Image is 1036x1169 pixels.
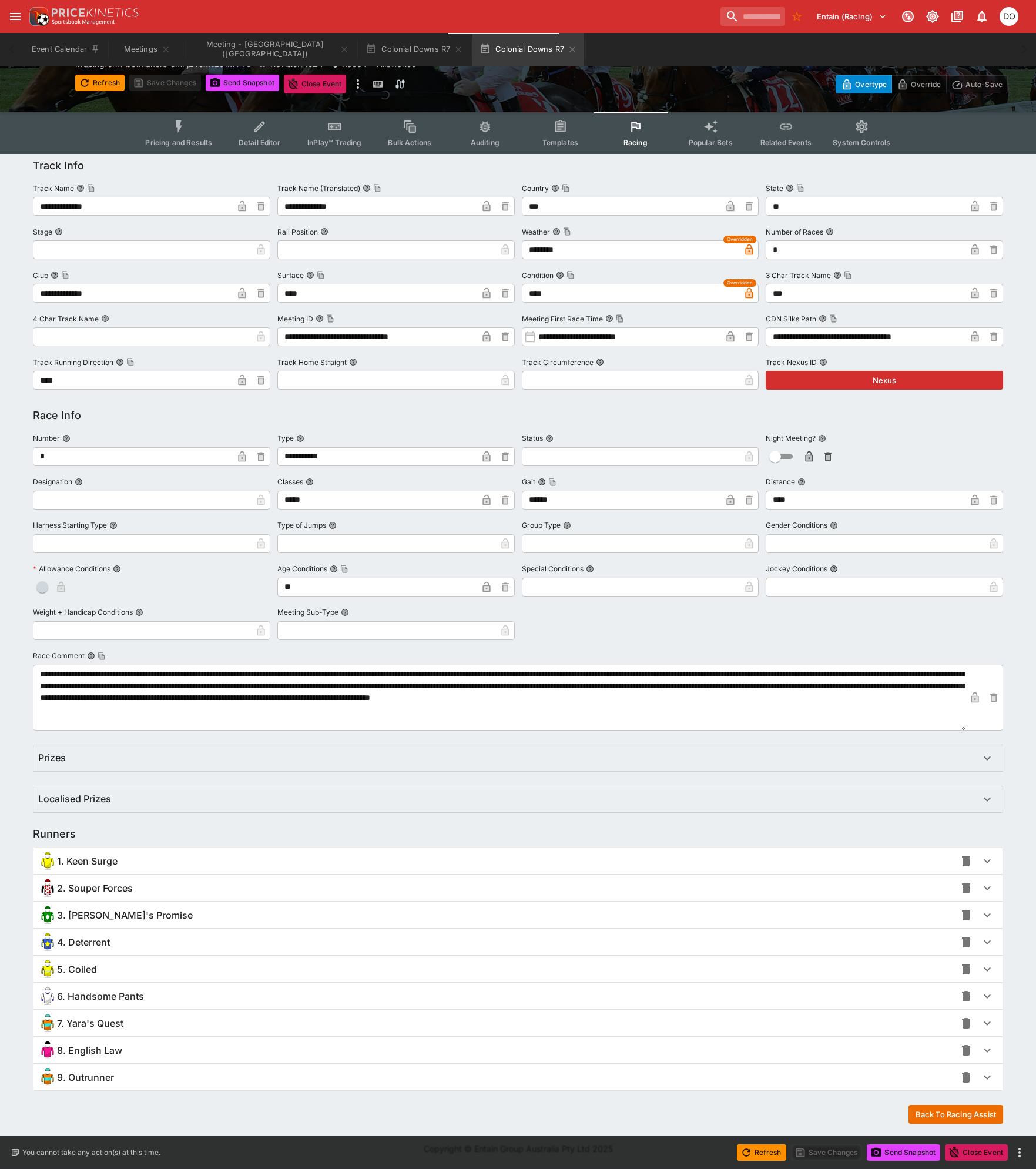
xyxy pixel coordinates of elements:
[277,357,347,367] p: Track Home Straight
[616,314,624,323] button: Copy To Clipboard
[33,651,85,661] p: Race Comment
[766,270,831,280] p: 3 Char Track Name
[548,478,556,486] button: Copy To Clipboard
[797,478,806,486] button: Distance
[306,271,314,279] button: SurfaceCopy To Clipboard
[57,1017,123,1030] span: 7. Yara's Quest
[5,6,26,27] button: open drawer
[113,565,121,573] button: Allowance Conditions
[945,1144,1008,1161] button: Close Event
[38,879,57,897] img: souper-forces_64x64.png
[552,227,561,236] button: WeatherCopy To Clipboard
[57,882,133,895] span: 2. Souper Forces
[33,159,84,172] h5: Track Info
[562,184,570,192] button: Copy To Clipboard
[25,33,107,66] button: Event Calendar
[277,477,303,487] p: Classes
[98,652,106,660] button: Copy To Clipboard
[1012,1145,1027,1160] button: more
[38,852,57,870] img: keen-surge_64x64.png
[891,75,946,93] button: Override
[826,227,834,236] button: Number of Races
[760,138,812,147] span: Related Events
[330,565,338,573] button: Age ConditionsCopy To Clipboard
[522,433,543,443] p: Status
[563,521,571,530] button: Group Type
[819,358,827,366] button: Track Nexus ID
[101,314,109,323] button: 4 Char Track Name
[33,520,107,530] p: Harness Starting Type
[996,4,1022,29] button: Daniel Olerenshaw
[116,358,124,366] button: Track Running DirectionCopy To Clipboard
[818,434,826,443] button: Night Meeting?
[522,564,584,574] p: Special Conditions
[38,987,57,1006] img: handsome-pants_64x64.png
[358,33,470,66] button: Colonial Downs R7
[522,477,535,487] p: Gait
[38,1014,57,1033] img: yara-s-quest_64x64.png
[727,236,753,243] span: Overridden
[766,183,783,193] p: State
[109,33,185,66] button: Meetings
[586,565,594,573] button: Special Conditions
[836,75,1008,93] div: Start From
[38,906,57,925] img: patrick-s-promise_64x64.png
[766,564,827,574] p: Jockey Conditions
[328,521,337,530] button: Type of Jumps
[737,1144,786,1161] button: Refresh
[38,1068,57,1087] img: outrunner_64x64.png
[307,138,361,147] span: InPlay™ Trading
[33,564,110,574] p: Allowance Conditions
[33,477,72,487] p: Designation
[33,357,113,367] p: Track Running Direction
[284,75,347,93] button: Close Event
[545,434,554,443] button: Status
[542,138,578,147] span: Templates
[109,521,118,530] button: Harness Starting Type
[57,1071,114,1084] span: 9. Outrunner
[766,314,816,324] p: CDN Silks Path
[766,433,816,443] p: Night Meeting?
[277,227,318,237] p: Rail Position
[277,607,338,617] p: Meeting Sub-Type
[471,138,499,147] span: Auditing
[126,358,135,366] button: Copy To Clipboard
[87,652,95,660] button: Race CommentCopy To Clipboard
[38,1041,57,1060] img: english-law_64x64.png
[340,565,348,573] button: Copy To Clipboard
[833,271,841,279] button: 3 Char Track NameCopy To Clipboard
[55,227,63,236] button: Stage
[33,607,133,617] p: Weight + Handicap Conditions
[855,78,887,91] p: Overtype
[911,78,941,91] p: Override
[766,357,817,367] p: Track Nexus ID
[897,6,918,27] button: Connected to PK
[22,1147,160,1158] p: You cannot take any action(s) at this time.
[277,314,313,324] p: Meeting ID
[33,433,60,443] p: Number
[38,793,111,805] h6: Localised Prizes
[87,184,95,192] button: Copy To Clipboard
[522,520,561,530] p: Group Type
[844,271,852,279] button: Copy To Clipboard
[277,270,304,280] p: Surface
[605,314,613,323] button: Meeting First Race TimeCopy To Clipboard
[317,271,325,279] button: Copy To Clipboard
[522,357,594,367] p: Track Circumference
[833,138,890,147] span: System Controls
[522,270,554,280] p: Condition
[596,358,604,366] button: Track Circumference
[689,138,733,147] span: Popular Bets
[57,1044,122,1057] span: 8. English Law
[296,434,304,443] button: Type
[52,19,115,25] img: Sportsbook Management
[145,138,212,147] span: Pricing and Results
[75,478,83,486] button: Designation
[522,227,550,237] p: Weather
[62,434,71,443] button: Number
[277,564,327,574] p: Age Conditions
[57,963,97,976] span: 5. Coiled
[908,1105,1003,1124] button: Back To Racing Assist
[766,520,827,530] p: Gender Conditions
[26,5,49,28] img: PriceKinetics Logo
